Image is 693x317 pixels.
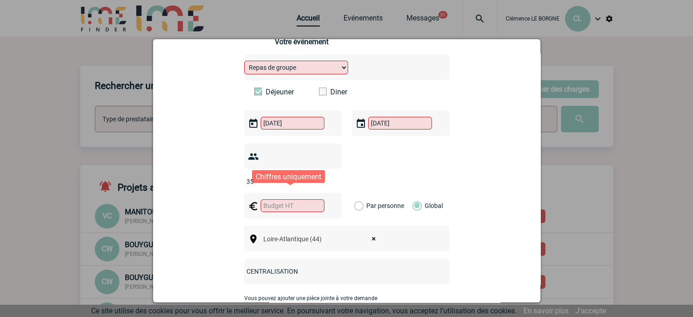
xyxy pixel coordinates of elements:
label: Diner [319,88,371,96]
label: Déjeuner [254,88,307,96]
input: Budget HT [261,199,324,212]
span: Loire-Atlantique (44) [260,233,385,245]
label: Global [412,193,418,218]
div: Chiffres uniquement [252,170,325,183]
input: Nom de l'événement [244,265,425,277]
h3: Votre événement [275,37,418,46]
p: Vous pouvez ajouter une pièce jointe à votre demande [244,295,449,301]
label: Par personne [354,193,364,218]
input: Nombre de participants [244,176,330,187]
input: Date de début [261,117,324,130]
span: × [372,233,376,245]
input: Date de fin [368,117,432,130]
